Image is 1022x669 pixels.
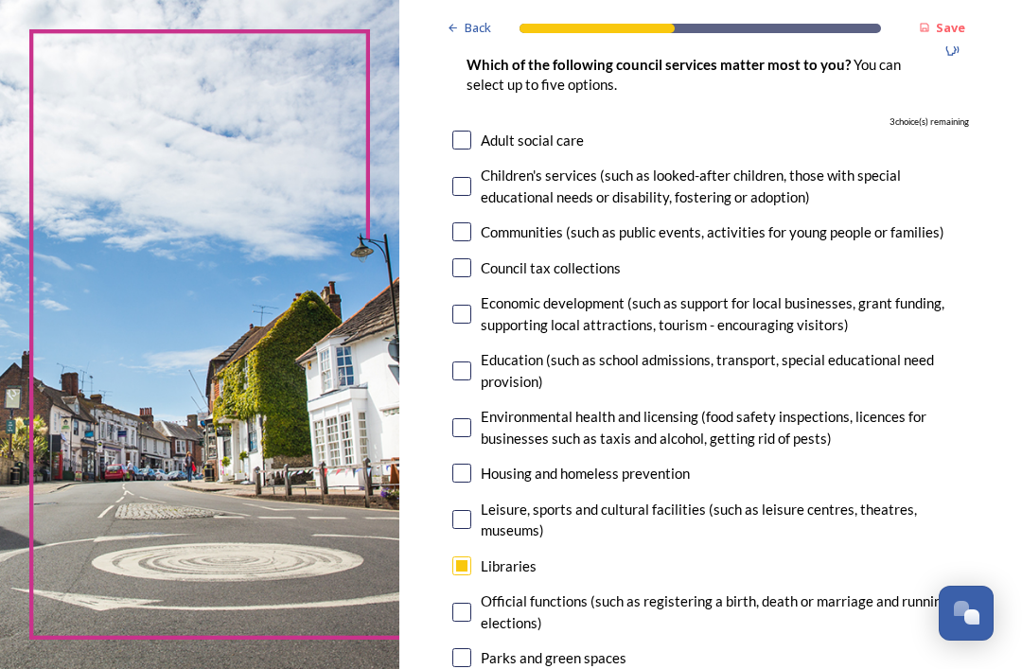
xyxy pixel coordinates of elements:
[481,165,969,207] div: Children's services (such as looked-after children, those with special educational needs or disab...
[481,590,969,633] div: Official functions (such as registering a birth, death or marriage and running elections)
[936,19,965,36] strong: Save
[481,555,537,577] div: Libraries
[481,292,969,335] div: Economic development (such as support for local businesses, grant funding, supporting local attra...
[481,349,969,392] div: Education (such as school admissions, transport, special educational need provision)
[481,406,969,449] div: Environmental health and licensing (food safety inspections, licences for businesses such as taxi...
[481,499,969,541] div: Leisure, sports and cultural facilities (such as leisure centres, theatres, museums)
[465,19,491,37] span: Back
[481,130,584,151] div: Adult social care
[481,647,626,669] div: Parks and green spaces
[481,221,944,243] div: Communities (such as public events, activities for young people or families)
[467,55,921,96] p: You can select up to five options.
[467,56,854,73] strong: Which of the following council services matter most to you?
[481,257,621,279] div: Council tax collections
[939,586,994,641] button: Open Chat
[890,115,969,129] span: 3 choice(s) remaining
[481,463,690,484] div: Housing and homeless prevention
